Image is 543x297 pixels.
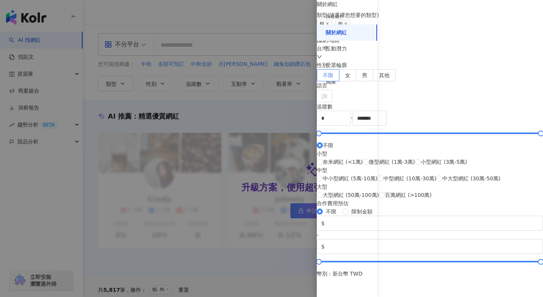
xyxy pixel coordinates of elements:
[317,61,543,69] div: 性別
[442,174,500,183] span: 中大型網紅 (30萬-50萬)
[326,14,344,20] div: 篩選條件
[317,11,543,19] div: 類型 ( 請選擇您想要的類型 )
[317,199,543,207] div: 合作費用預估
[317,36,543,44] div: 國家/地區
[326,78,336,86] div: 獨家
[421,158,467,166] span: 小型網紅 (3萬-5萬)
[317,270,543,278] div: 幣別 : 新台幣 TWD
[326,29,347,37] div: 關於網紅
[317,81,543,90] div: 語言
[326,45,347,53] div: 互動潛力
[317,166,500,174] div: 中型
[323,72,333,78] span: 不限
[326,62,347,69] div: 受眾輪廓
[317,149,500,158] div: 小型
[317,102,543,111] div: 追蹤數
[383,174,436,183] span: 中型網紅 (10萬-30萬)
[317,44,543,53] div: 台灣
[369,158,415,166] span: 微型網紅 (1萬-3萬)
[385,191,432,199] span: 百萬網紅 (>100萬)
[379,72,390,78] span: 其他
[317,183,500,191] div: 大型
